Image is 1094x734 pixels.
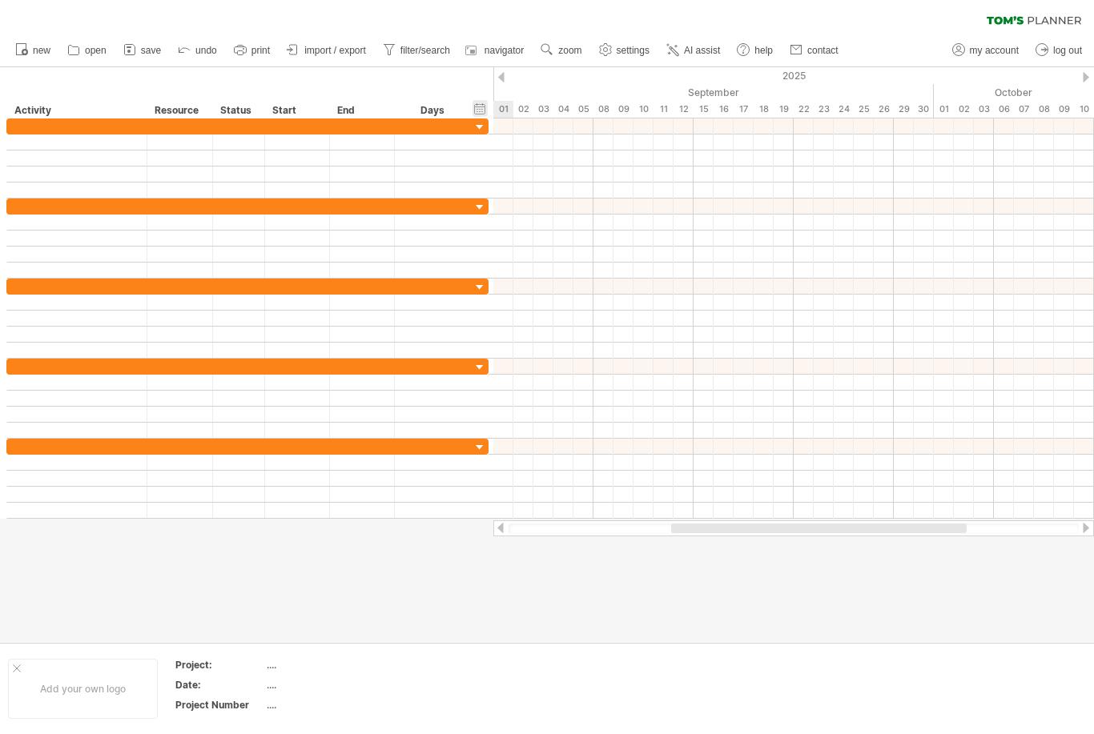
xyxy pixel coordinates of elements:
div: Friday, 3 October 2025 [974,101,994,118]
div: Thursday, 4 September 2025 [553,101,573,118]
div: Start [272,102,320,118]
span: filter/search [400,45,450,56]
div: Wednesday, 17 September 2025 [734,101,754,118]
div: Wednesday, 3 September 2025 [533,101,553,118]
div: Date: [175,678,263,692]
div: Friday, 12 September 2025 [674,101,694,118]
div: Thursday, 11 September 2025 [654,101,674,118]
a: log out [1032,40,1087,61]
div: Wednesday, 10 September 2025 [633,101,654,118]
a: undo [174,40,222,61]
div: Tuesday, 30 September 2025 [914,101,934,118]
div: Tuesday, 2 September 2025 [513,101,533,118]
span: print [251,45,270,56]
div: Monday, 22 September 2025 [794,101,814,118]
div: Resource [155,102,203,118]
div: Thursday, 2 October 2025 [954,101,974,118]
div: Monday, 8 September 2025 [593,101,613,118]
span: open [85,45,107,56]
div: Friday, 5 September 2025 [573,101,593,118]
div: Monday, 1 September 2025 [493,101,513,118]
span: AI assist [684,45,720,56]
a: contact [786,40,843,61]
span: settings [617,45,650,56]
a: navigator [463,40,529,61]
div: .... [267,678,401,692]
div: Thursday, 9 October 2025 [1054,101,1074,118]
div: Wednesday, 8 October 2025 [1034,101,1054,118]
a: open [63,40,111,61]
div: Tuesday, 16 September 2025 [714,101,734,118]
div: .... [267,698,401,712]
div: .... [267,658,401,672]
a: new [11,40,55,61]
span: help [754,45,773,56]
div: Friday, 26 September 2025 [874,101,894,118]
span: save [141,45,161,56]
div: Monday, 15 September 2025 [694,101,714,118]
div: Monday, 29 September 2025 [894,101,914,118]
a: AI assist [662,40,725,61]
a: save [119,40,166,61]
a: my account [948,40,1024,61]
div: Project Number [175,698,263,712]
span: navigator [485,45,524,56]
a: help [733,40,778,61]
div: Thursday, 18 September 2025 [754,101,774,118]
div: Monday, 6 October 2025 [994,101,1014,118]
div: Wednesday, 1 October 2025 [934,101,954,118]
div: Project: [175,658,263,672]
span: new [33,45,50,56]
div: Tuesday, 9 September 2025 [613,101,633,118]
div: Status [220,102,255,118]
div: September 2025 [493,84,934,101]
div: Friday, 19 September 2025 [774,101,794,118]
a: import / export [283,40,371,61]
a: filter/search [379,40,455,61]
div: Friday, 10 October 2025 [1074,101,1094,118]
div: Days [394,102,470,118]
span: undo [195,45,217,56]
span: my account [970,45,1019,56]
span: contact [807,45,839,56]
span: import / export [304,45,366,56]
div: Activity [14,102,138,118]
span: zoom [558,45,581,56]
div: Add your own logo [8,659,158,719]
a: settings [595,40,654,61]
div: End [337,102,385,118]
div: Thursday, 25 September 2025 [854,101,874,118]
a: print [230,40,275,61]
a: zoom [537,40,586,61]
span: log out [1053,45,1082,56]
div: Tuesday, 7 October 2025 [1014,101,1034,118]
div: Wednesday, 24 September 2025 [834,101,854,118]
div: Tuesday, 23 September 2025 [814,101,834,118]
